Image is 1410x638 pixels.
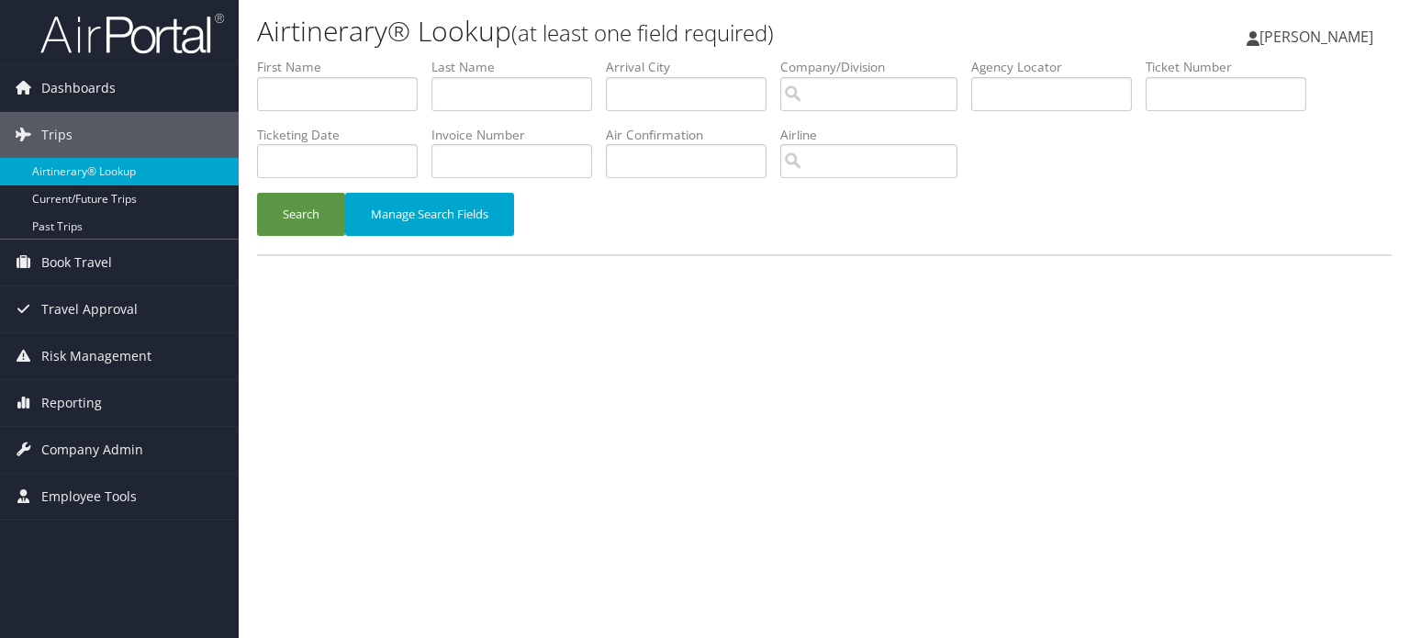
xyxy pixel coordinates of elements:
span: Reporting [41,380,102,426]
span: Book Travel [41,240,112,285]
label: Agency Locator [971,58,1146,76]
small: (at least one field required) [511,17,774,48]
label: Arrival City [606,58,780,76]
h1: Airtinerary® Lookup [257,12,1013,50]
button: Manage Search Fields [345,193,514,236]
span: Company Admin [41,427,143,473]
span: Employee Tools [41,474,137,520]
span: Travel Approval [41,286,138,332]
img: airportal-logo.png [40,12,224,55]
span: Dashboards [41,65,116,111]
label: First Name [257,58,431,76]
span: Risk Management [41,333,151,379]
label: Invoice Number [431,126,606,144]
label: Last Name [431,58,606,76]
label: Air Confirmation [606,126,780,144]
label: Ticket Number [1146,58,1320,76]
button: Search [257,193,345,236]
label: Company/Division [780,58,971,76]
label: Airline [780,126,971,144]
span: Trips [41,112,73,158]
a: [PERSON_NAME] [1247,9,1392,64]
label: Ticketing Date [257,126,431,144]
span: [PERSON_NAME] [1259,27,1373,47]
